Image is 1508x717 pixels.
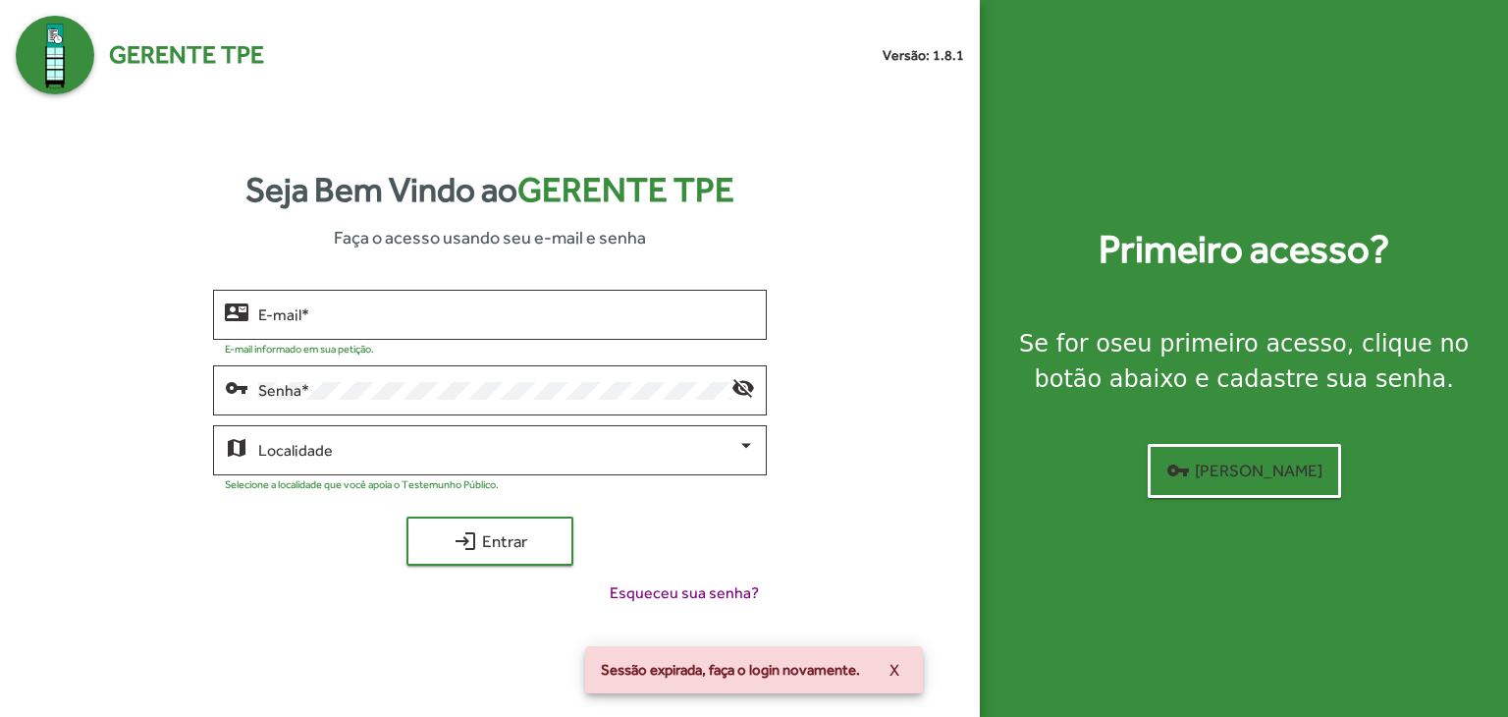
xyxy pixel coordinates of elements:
button: X [874,652,915,688]
span: Sessão expirada, faça o login novamente. [601,660,860,680]
span: [PERSON_NAME] [1166,453,1322,488]
span: Gerente TPE [109,36,264,74]
mat-icon: login [454,529,477,553]
mat-icon: vpn_key [1166,459,1190,482]
span: Faça o acesso usando seu e-mail e senha [334,224,646,250]
small: Versão: 1.8.1 [883,45,964,66]
strong: Seja Bem Vindo ao [245,164,734,216]
mat-icon: visibility_off [731,375,755,399]
mat-hint: Selecione a localidade que você apoia o Testemunho Público. [225,478,499,490]
div: Se for o , clique no botão abaixo e cadastre sua senha. [1003,326,1484,397]
mat-icon: contact_mail [225,300,248,323]
mat-icon: vpn_key [225,375,248,399]
strong: seu primeiro acesso [1110,330,1347,358]
mat-hint: E-mail informado em sua petição. [225,343,374,355]
span: Gerente TPE [517,170,734,209]
button: Entrar [406,517,573,566]
span: X [889,652,899,688]
span: Esqueceu sua senha? [610,581,759,605]
strong: Primeiro acesso? [1099,220,1389,279]
mat-icon: map [225,435,248,459]
span: Entrar [424,524,556,559]
img: Logo Gerente [16,16,94,94]
button: [PERSON_NAME] [1148,444,1341,498]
